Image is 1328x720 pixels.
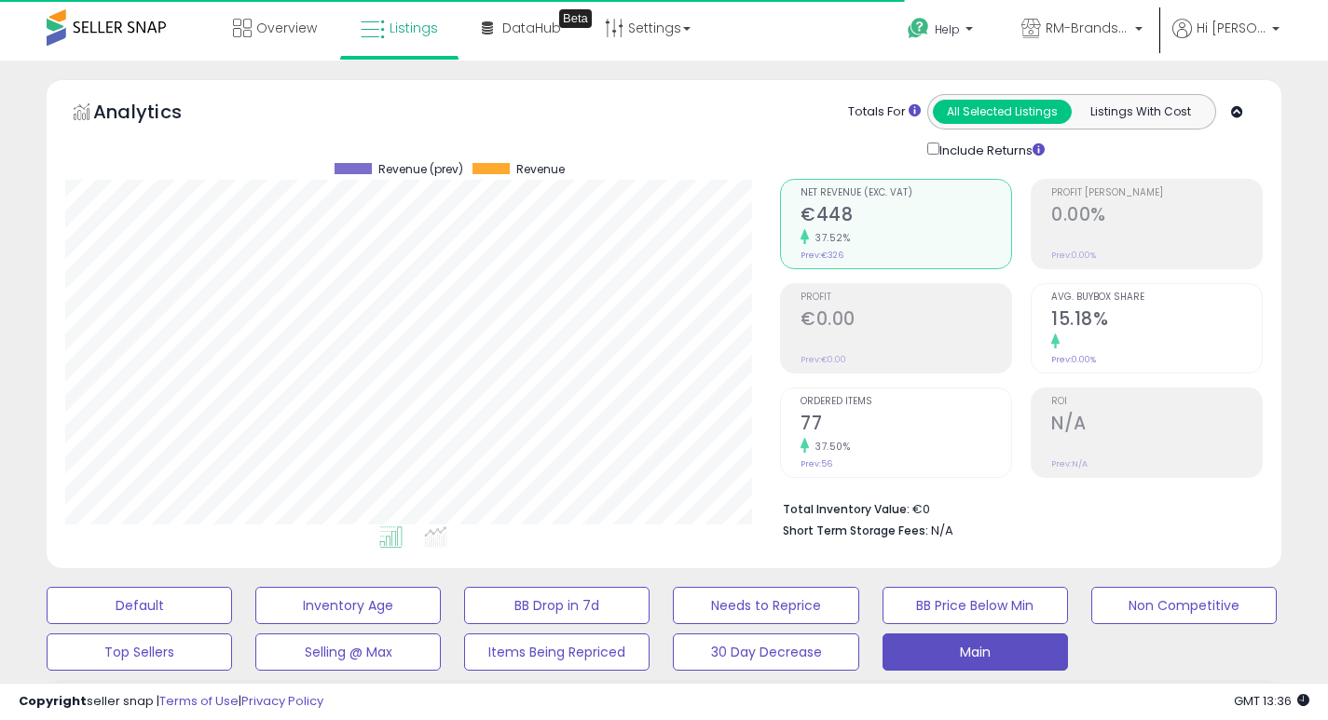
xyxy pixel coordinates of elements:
small: Prev: 0.00% [1051,250,1096,261]
h2: N/A [1051,413,1262,438]
button: BB Drop in 7d [464,587,650,624]
button: BB Price Below Min [883,587,1068,624]
div: Include Returns [913,139,1067,160]
i: Get Help [907,17,930,40]
a: Privacy Policy [241,692,323,710]
span: Profit [801,292,1011,303]
span: ROI [1051,397,1262,407]
h5: Analytics [93,99,218,129]
span: Listings [390,19,438,37]
span: Revenue [516,163,565,176]
span: N/A [931,522,953,539]
h2: 15.18% [1051,308,1262,333]
button: Inventory Age [255,587,441,624]
h2: €0.00 [801,308,1011,333]
h2: €448 [801,204,1011,229]
small: Prev: 56 [801,458,832,469]
button: Listings With Cost [1071,100,1210,124]
button: Selling @ Max [255,633,441,671]
div: Tooltip anchor [559,9,592,28]
small: Prev: N/A [1051,458,1088,469]
span: DataHub [502,19,561,37]
span: Ordered Items [801,397,1011,407]
div: Totals For [848,103,921,121]
small: 37.50% [809,440,850,454]
li: €0 [783,496,1249,519]
a: Help [893,3,992,61]
strong: Copyright [19,692,87,710]
small: Prev: €326 [801,250,843,261]
b: Short Term Storage Fees: [783,523,928,538]
small: Prev: €0.00 [801,354,846,365]
span: Revenue (prev) [378,163,463,176]
span: Overview [256,19,317,37]
h2: 0.00% [1051,204,1262,229]
span: Avg. Buybox Share [1051,292,1262,303]
button: Top Sellers [47,633,232,671]
span: Help [935,21,960,37]
button: Main [883,633,1068,671]
button: Items Being Repriced [464,633,650,671]
small: 37.52% [809,231,850,245]
button: Needs to Reprice [673,587,858,624]
div: seller snap | | [19,693,323,711]
span: 2025-08-11 13:36 GMT [1234,692,1309,710]
span: Net Revenue (Exc. VAT) [801,188,1011,198]
span: Profit [PERSON_NAME] [1051,188,1262,198]
button: Default [47,587,232,624]
span: RM-Brands (DE) [1046,19,1129,37]
a: Terms of Use [159,692,239,710]
button: All Selected Listings [933,100,1072,124]
small: Prev: 0.00% [1051,354,1096,365]
button: Non Competitive [1091,587,1277,624]
button: 30 Day Decrease [673,633,858,671]
h2: 77 [801,413,1011,438]
span: Hi [PERSON_NAME] [1197,19,1266,37]
b: Total Inventory Value: [783,501,910,517]
a: Hi [PERSON_NAME] [1172,19,1280,61]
